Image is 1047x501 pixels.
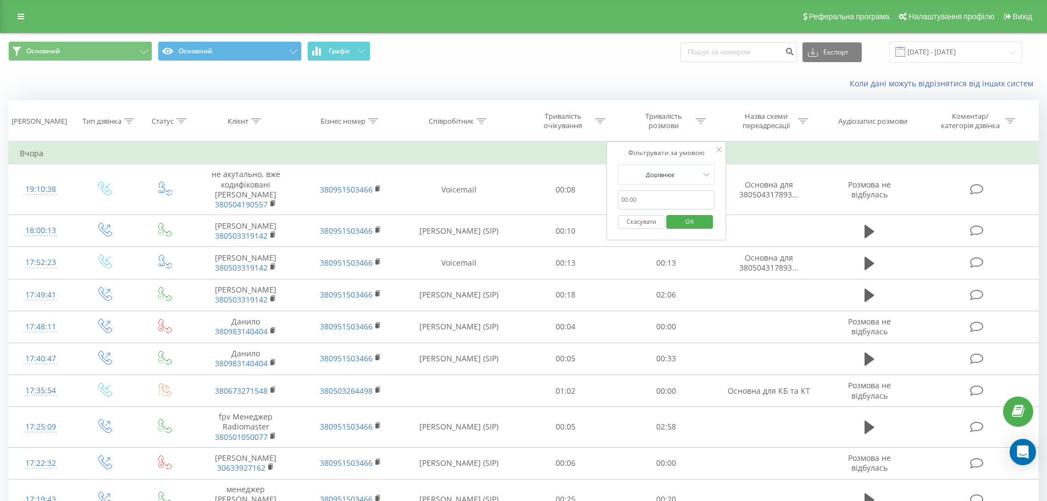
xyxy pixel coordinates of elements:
[848,316,891,337] span: Розмова не відбулась
[20,220,62,241] div: 18:00:13
[848,453,891,473] span: Розмова не відбулась
[193,343,298,375] td: Данило
[666,215,713,229] button: OK
[320,386,373,396] a: 380503264498
[215,326,268,337] a: 380983140404
[307,41,370,61] button: Графік
[215,262,268,273] a: 380503319142
[618,215,664,229] button: Скасувати
[403,311,516,343] td: [PERSON_NAME] (SIP)
[403,247,516,279] td: Voicemail
[193,447,298,479] td: [PERSON_NAME]
[158,41,302,61] button: Основний
[1013,12,1032,21] span: Вихід
[616,447,717,479] td: 00:00
[193,215,298,247] td: [PERSON_NAME]
[152,117,174,126] div: Статус
[215,199,268,210] a: 380504190557
[616,279,717,311] td: 02:06
[215,294,268,305] a: 380503319142
[809,12,890,21] span: Реферальна програма
[215,432,268,442] a: 380501050077
[403,343,516,375] td: [PERSON_NAME] (SIP)
[320,353,373,364] a: 380951503466
[8,41,152,61] button: Основний
[403,279,516,311] td: [PERSON_NAME] (SIP)
[26,47,60,56] span: Основний
[193,164,298,215] td: не акутально, вже кодифіковані [PERSON_NAME]
[739,252,799,273] span: Основна для 380504317893...
[320,225,373,236] a: 380951503466
[215,386,268,396] a: 380673271548
[850,78,1039,89] a: Коли дані можуть відрізнятися вiд інших систем
[516,279,616,311] td: 00:18
[516,343,616,375] td: 00:05
[616,343,717,375] td: 00:33
[618,190,714,210] input: 00:00
[534,112,592,130] div: Тривалість очікування
[634,112,693,130] div: Тривалість розмови
[403,215,516,247] td: [PERSON_NAME] (SIP)
[938,112,1002,130] div: Коментар/категорія дзвінка
[193,247,298,279] td: [PERSON_NAME]
[908,12,994,21] span: Налаштування профілю
[739,179,799,200] span: Основна для 380504317893...
[716,375,821,407] td: Основна для КБ та КТ
[516,164,616,215] td: 00:08
[20,179,62,200] div: 19:10:38
[516,311,616,343] td: 00:04
[618,147,714,158] div: Фільтрувати за умовою
[320,257,373,268] a: 380951503466
[429,117,474,126] div: Співробітник
[616,247,717,279] td: 00:13
[193,279,298,311] td: [PERSON_NAME]
[802,42,862,62] button: Експорт
[838,117,907,126] div: Аудіозапис розмови
[403,407,516,448] td: [PERSON_NAME] (SIP)
[193,311,298,343] td: Данило
[516,407,616,448] td: 00:05
[403,164,516,215] td: Voicemail
[320,117,365,126] div: Бізнес номер
[516,447,616,479] td: 00:06
[20,348,62,370] div: 17:40:47
[217,463,265,473] a: 30633927162
[320,458,373,468] a: 380951503466
[193,407,298,448] td: fpv Менеджер Radiomaster
[215,358,268,368] a: 380983140404
[215,230,268,241] a: 380503319142
[516,215,616,247] td: 00:10
[736,112,795,130] div: Назва схеми переадресації
[82,117,121,126] div: Тип дзвінка
[12,117,67,126] div: [PERSON_NAME]
[228,117,248,126] div: Клієнт
[403,447,516,479] td: [PERSON_NAME] (SIP)
[9,142,1039,164] td: Вчора
[616,311,717,343] td: 00:00
[616,407,717,448] td: 02:58
[516,375,616,407] td: 01:02
[320,321,373,332] a: 380951503466
[20,416,62,438] div: 17:25:09
[516,247,616,279] td: 00:13
[320,421,373,432] a: 380951503466
[329,47,350,55] span: Графік
[20,316,62,338] div: 17:48:11
[20,284,62,306] div: 17:49:41
[320,184,373,195] a: 380951503466
[20,453,62,474] div: 17:22:32
[20,252,62,273] div: 17:52:23
[674,213,705,230] span: OK
[20,380,62,401] div: 17:35:54
[616,375,717,407] td: 00:00
[1010,439,1036,465] div: Open Intercom Messenger
[320,289,373,300] a: 380951503466
[848,179,891,200] span: Розмова не відбулась
[680,42,797,62] input: Пошук за номером
[848,380,891,400] span: Розмова не відбулась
